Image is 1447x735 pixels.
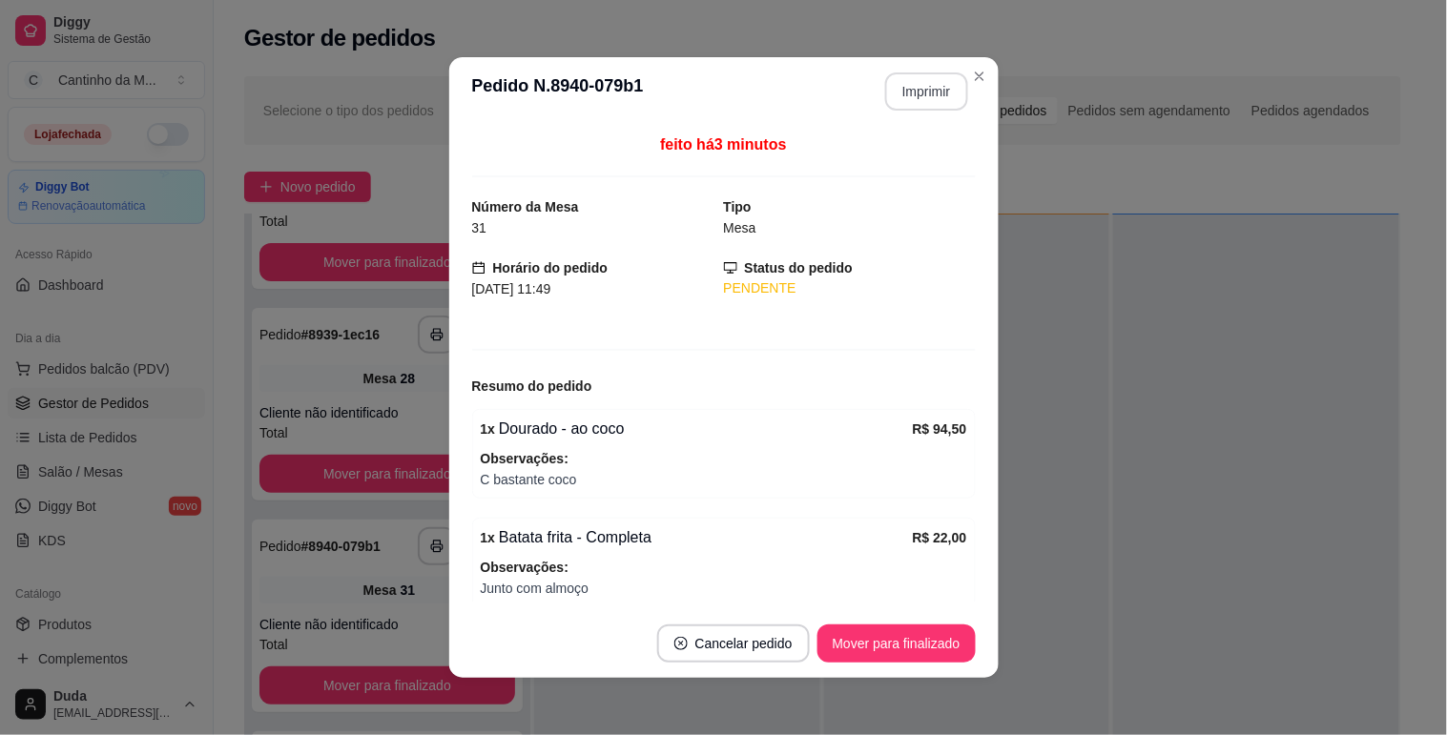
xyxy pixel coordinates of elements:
strong: R$ 94,50 [913,421,967,437]
div: Batata frita - Completa [481,526,913,549]
strong: Tipo [724,199,752,214]
strong: 1 x [481,530,496,545]
strong: Observações: [481,451,569,466]
strong: Resumo do pedido [472,378,592,394]
button: Mover para finalizado [817,624,976,663]
span: desktop [724,261,737,275]
span: close-circle [674,637,688,650]
strong: Observações: [481,560,569,575]
span: Mesa [724,220,756,235]
button: close-circleCancelar pedido [657,624,810,663]
span: 31 [472,220,487,235]
span: calendar [472,261,486,275]
div: PENDENTE [724,278,976,298]
strong: Horário do pedido [493,260,609,276]
span: C bastante coco [481,469,967,490]
span: Junto com almoço [481,578,967,599]
strong: 1 x [481,421,496,437]
strong: R$ 22,00 [913,530,967,545]
span: [DATE] 11:49 [472,281,551,296]
span: feito há 3 minutos [660,136,786,153]
div: Dourado - ao coco [481,418,913,440]
button: Close [964,61,995,92]
button: Imprimir [885,72,968,111]
h3: Pedido N. 8940-079b1 [472,72,644,111]
strong: Número da Mesa [472,199,579,214]
strong: Status do pedido [745,260,854,276]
